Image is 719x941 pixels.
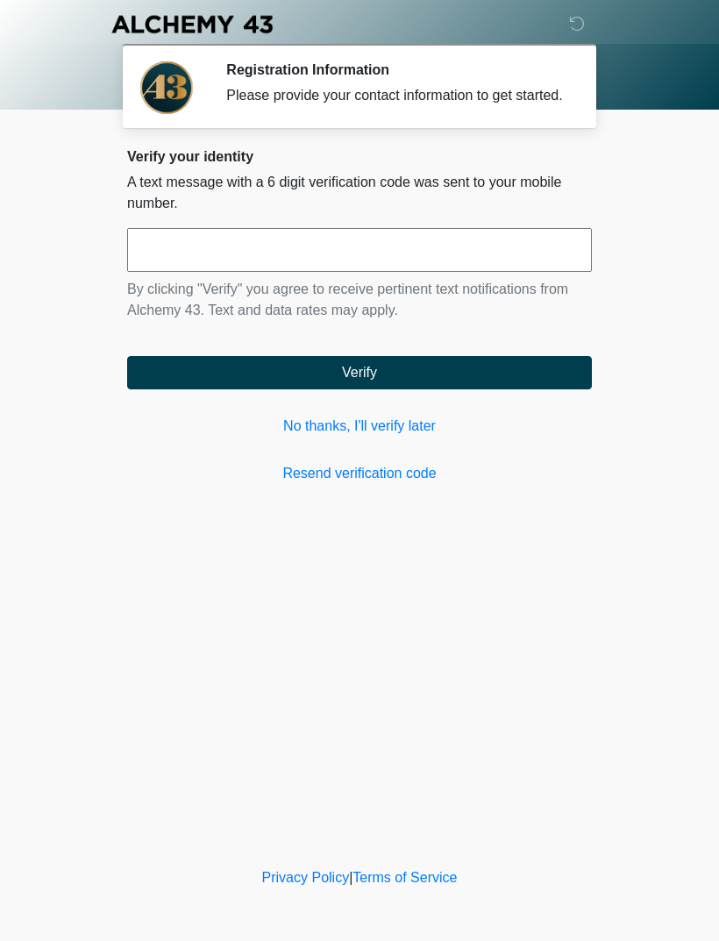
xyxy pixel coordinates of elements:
[127,172,592,214] p: A text message with a 6 digit verification code was sent to your mobile number.
[262,870,350,885] a: Privacy Policy
[127,148,592,165] h2: Verify your identity
[127,279,592,321] p: By clicking "Verify" you agree to receive pertinent text notifications from Alchemy 43. Text and ...
[226,85,566,106] div: Please provide your contact information to get started.
[110,13,274,35] img: Alchemy 43 Logo
[226,61,566,78] h2: Registration Information
[127,416,592,437] a: No thanks, I'll verify later
[352,870,457,885] a: Terms of Service
[140,61,193,114] img: Agent Avatar
[127,356,592,389] button: Verify
[127,463,592,484] a: Resend verification code
[349,870,352,885] a: |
